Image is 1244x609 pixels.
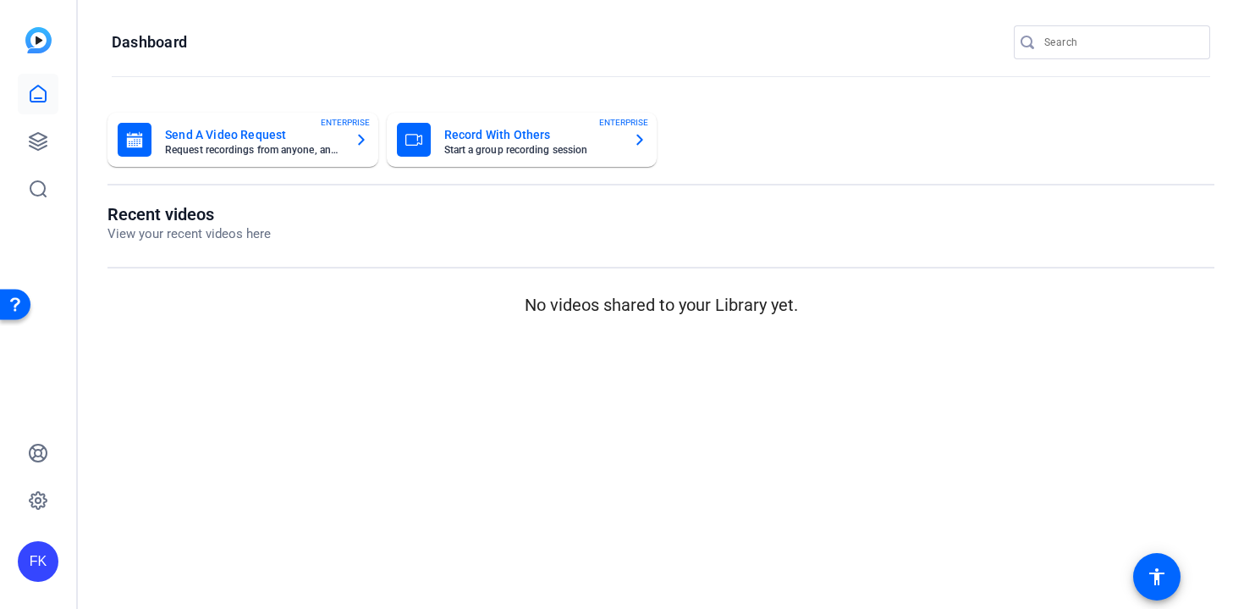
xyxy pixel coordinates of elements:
[321,116,370,129] span: ENTERPRISE
[112,32,187,53] h1: Dashboard
[1044,32,1197,53] input: Search
[387,113,658,167] button: Record With OthersStart a group recording sessionENTERPRISE
[599,116,648,129] span: ENTERPRISE
[1147,567,1167,587] mat-icon: accessibility
[107,204,271,224] h1: Recent videos
[25,27,52,53] img: blue-gradient.svg
[107,113,378,167] button: Send A Video RequestRequest recordings from anyone, anywhereENTERPRISE
[165,145,341,155] mat-card-subtitle: Request recordings from anyone, anywhere
[18,541,58,582] div: FK
[444,125,620,145] mat-card-title: Record With Others
[107,292,1214,318] p: No videos shared to your Library yet.
[444,145,620,155] mat-card-subtitle: Start a group recording session
[107,224,271,244] p: View your recent videos here
[165,125,341,145] mat-card-title: Send A Video Request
